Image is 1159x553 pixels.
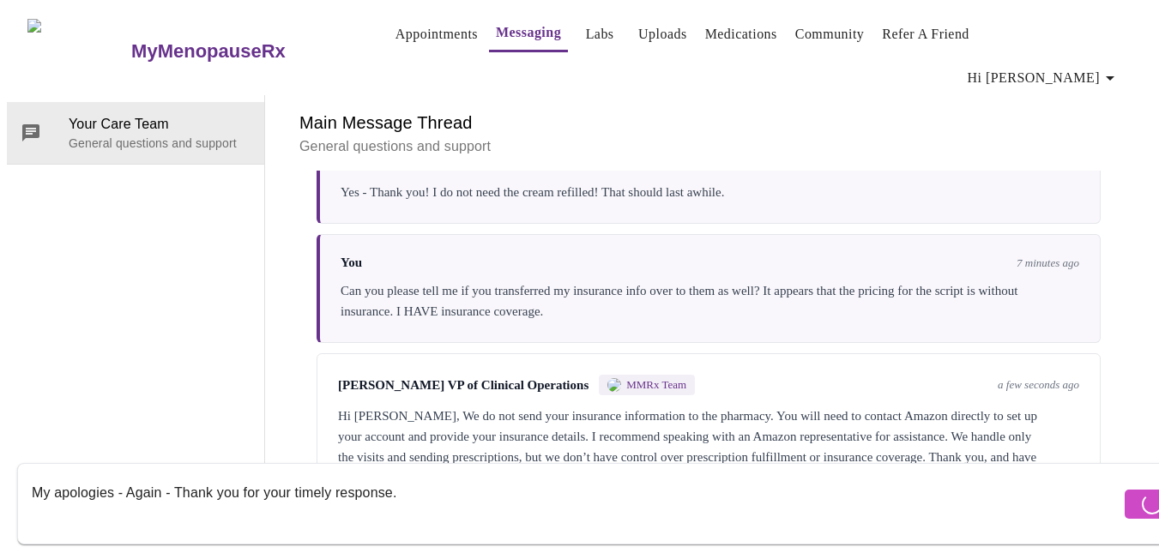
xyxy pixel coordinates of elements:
div: Yes - Thank you! I do not need the cream refilled! That should last awhile. [341,182,1079,202]
button: Medications [698,17,784,51]
a: Refer a Friend [882,22,969,46]
a: Community [795,22,865,46]
h3: MyMenopauseRx [131,40,286,63]
a: Uploads [638,22,687,46]
p: General questions and support [69,135,251,152]
a: Labs [586,22,614,46]
button: Appointments [389,17,485,51]
button: Labs [572,17,627,51]
h6: Main Message Thread [299,109,1118,136]
div: Can you please tell me if you transferred my insurance info over to them as well? It appears that... [341,280,1079,322]
div: Your Care TeamGeneral questions and support [7,102,264,164]
span: Your Care Team [69,114,251,135]
img: MyMenopauseRx Logo [27,19,130,83]
button: Refer a Friend [875,17,976,51]
button: Hi [PERSON_NAME] [961,61,1127,95]
button: Messaging [489,15,568,52]
span: [PERSON_NAME] VP of Clinical Operations [338,378,589,393]
button: Community [788,17,872,51]
span: You [341,255,362,270]
button: Uploads [631,17,694,51]
span: Hi [PERSON_NAME] [968,66,1120,90]
a: Messaging [496,21,561,45]
div: Hi [PERSON_NAME], We do not send your insurance information to the pharmacy. You will need to con... [338,406,1079,488]
a: MyMenopauseRx [130,21,354,81]
span: MMRx Team [626,378,686,392]
a: Medications [705,22,777,46]
p: General questions and support [299,136,1118,157]
a: Appointments [395,22,478,46]
span: 7 minutes ago [1017,256,1079,270]
span: a few seconds ago [998,378,1079,392]
textarea: Send a message about your appointment [32,476,1120,531]
img: MMRX [607,378,621,392]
